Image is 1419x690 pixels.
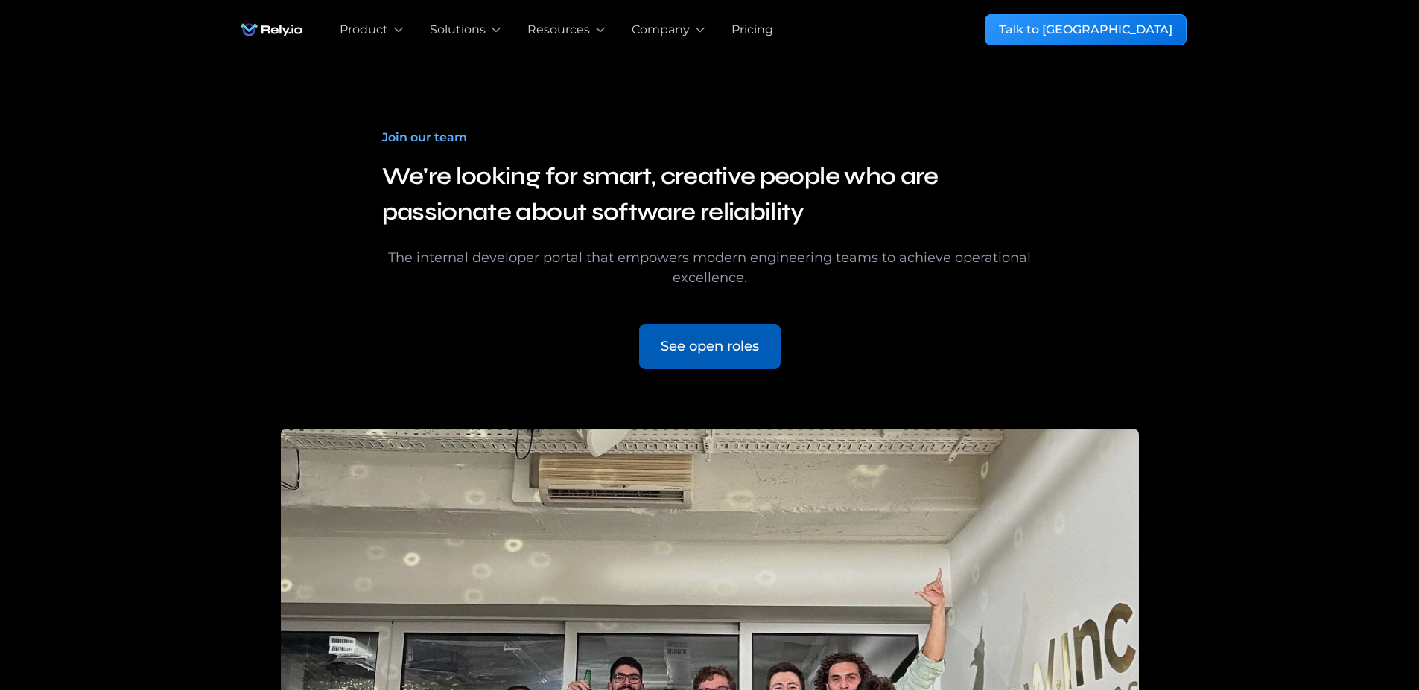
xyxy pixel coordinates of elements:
[233,15,310,45] a: home
[382,129,467,147] div: Join our team
[661,336,759,357] div: See open roles
[382,248,1038,288] div: The internal developer portal that empowers modern engineering teams to achieve operational excel...
[985,14,1187,45] a: Talk to [GEOGRAPHIC_DATA]
[382,159,1038,230] h3: We're looking for smart, creative people who are passionate about software reliability
[1321,592,1398,669] iframe: Chatbot
[233,15,310,45] img: Rely.io logo
[340,21,388,39] div: Product
[632,21,690,39] div: Company
[999,21,1172,39] div: Talk to [GEOGRAPHIC_DATA]
[430,21,486,39] div: Solutions
[527,21,590,39] div: Resources
[639,324,781,369] a: See open roles
[731,21,773,39] a: Pricing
